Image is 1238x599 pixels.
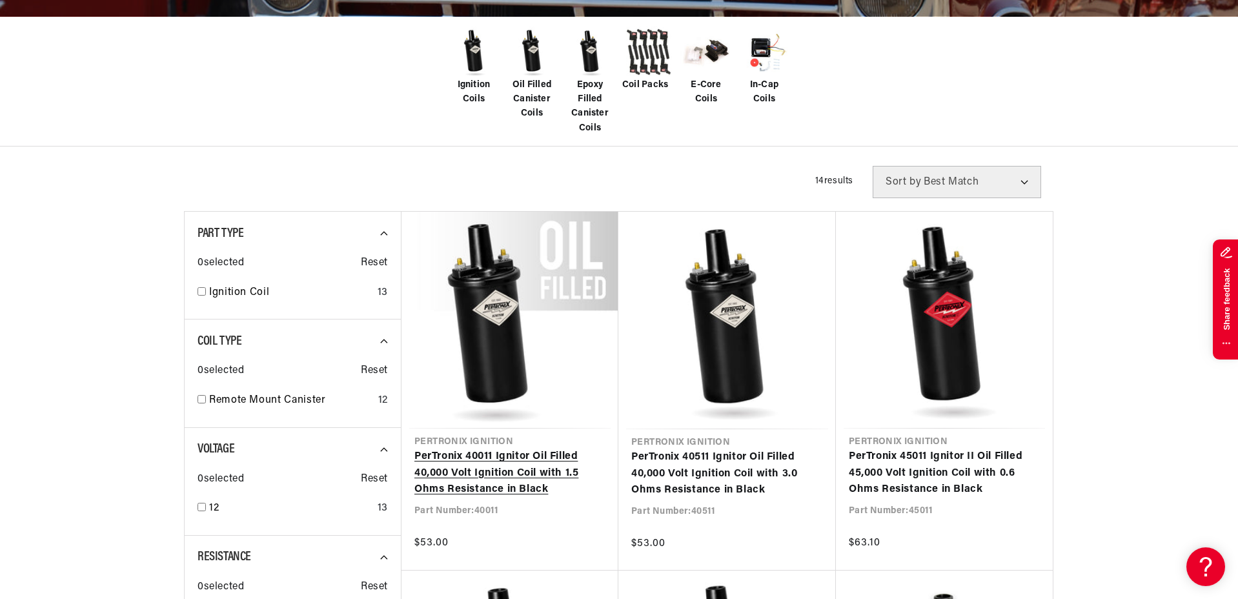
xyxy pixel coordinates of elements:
img: Epoxy Filled Canister Coils [564,26,616,78]
a: Coil Packs Coil Packs [622,26,674,92]
span: E-Core Coils [680,78,732,107]
span: Voltage [198,443,234,456]
span: Reset [361,363,388,380]
div: v 4.0.25 [36,21,63,31]
span: Oil Filled Canister Coils [506,78,558,121]
img: website_grey.svg [21,34,31,44]
span: Part Type [198,227,243,240]
div: Domain: [DOMAIN_NAME] [34,34,142,44]
span: Resistance [198,551,251,563]
img: Ignition Coils [448,26,500,78]
div: Domain Overview [49,76,116,85]
a: Remote Mount Canister [209,392,373,409]
a: 12 [209,500,372,517]
div: Keywords by Traffic [143,76,218,85]
span: 0 selected [198,363,244,380]
div: 13 [378,285,388,301]
img: tab_domain_overview_orange.svg [35,75,45,85]
a: E-Core Coils E-Core Coils [680,26,732,107]
span: Coil Packs [622,78,668,92]
span: Reset [361,255,388,272]
img: In-Cap Coils [738,26,790,78]
span: Sort by [886,177,921,187]
a: PerTronix 45011 Ignitor II Oil Filled 45,000 Volt Ignition Coil with 0.6 Ohms Resistance in Black [849,449,1040,498]
span: 0 selected [198,255,244,272]
a: In-Cap Coils In-Cap Coils [738,26,790,107]
span: Reset [361,471,388,488]
span: In-Cap Coils [738,78,790,107]
img: E-Core Coils [680,26,732,78]
span: 0 selected [198,579,244,596]
a: Oil Filled Canister Coils Oil Filled Canister Coils [506,26,558,121]
span: 0 selected [198,471,244,488]
span: Coil Type [198,335,241,348]
img: tab_keywords_by_traffic_grey.svg [128,75,139,85]
a: PerTronix 40011 Ignitor Oil Filled 40,000 Volt Ignition Coil with 1.5 Ohms Resistance in Black [414,449,605,498]
img: Oil Filled Canister Coils [506,26,558,78]
select: Sort by [873,166,1041,198]
img: Coil Packs [622,26,674,78]
span: Epoxy Filled Canister Coils [564,78,616,136]
span: Ignition Coils [448,78,500,107]
span: Reset [361,579,388,596]
span: 14 results [815,176,853,186]
div: 13 [378,500,388,517]
a: Ignition Coil [209,285,372,301]
div: 12 [378,392,388,409]
img: logo_orange.svg [21,21,31,31]
a: Ignition Coils Ignition Coils [448,26,500,107]
a: Epoxy Filled Canister Coils Epoxy Filled Canister Coils [564,26,616,136]
a: PerTronix 40511 Ignitor Oil Filled 40,000 Volt Ignition Coil with 3.0 Ohms Resistance in Black [631,449,823,499]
